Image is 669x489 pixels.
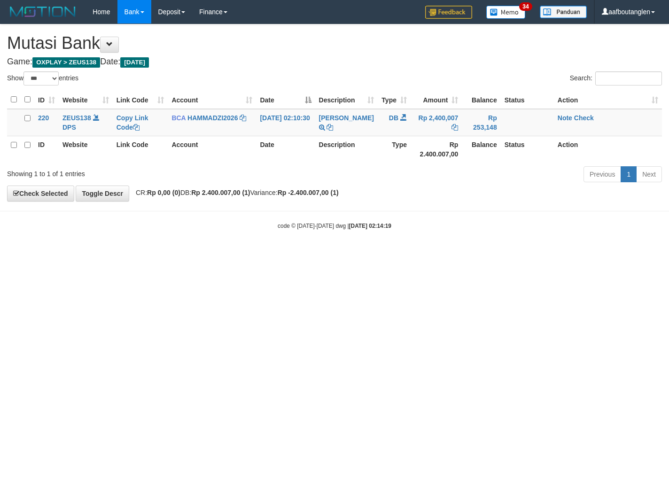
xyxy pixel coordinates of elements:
[315,136,378,163] th: Description
[501,136,554,163] th: Status
[486,6,526,19] img: Button%20Memo.svg
[7,186,74,202] a: Check Selected
[76,186,129,202] a: Toggle Descr
[59,91,113,109] th: Website: activate to sort column ascending
[256,136,315,163] th: Date
[7,71,78,85] label: Show entries
[23,71,59,85] select: Showentries
[171,114,186,122] span: BCA
[32,57,100,68] span: OXPLAY > ZEUS138
[315,91,378,109] th: Description: activate to sort column ascending
[168,91,256,109] th: Account: activate to sort column ascending
[378,136,411,163] th: Type
[240,114,246,122] a: Copy HAMMADZI2026 to clipboard
[411,109,462,136] td: Rp 2,400,007
[462,91,500,109] th: Balance
[570,71,662,85] label: Search:
[7,57,662,67] h4: Game: Date:
[113,136,168,163] th: Link Code
[554,91,662,109] th: Action: activate to sort column ascending
[574,114,594,122] a: Check
[113,91,168,109] th: Link Code: activate to sort column ascending
[120,57,149,68] span: [DATE]
[378,91,411,109] th: Type: activate to sort column ascending
[327,124,333,131] a: Copy MARWATI to clipboard
[59,136,113,163] th: Website
[519,2,532,11] span: 34
[62,114,91,122] a: ZEUS138
[501,91,554,109] th: Status
[131,189,339,196] span: CR: DB: Variance:
[278,189,339,196] strong: Rp -2.400.007,00 (1)
[7,5,78,19] img: MOTION_logo.png
[147,189,180,196] strong: Rp 0,00 (0)
[411,136,462,163] th: Rp 2.400.007,00
[425,6,472,19] img: Feedback.jpg
[256,91,315,109] th: Date: activate to sort column descending
[34,136,59,163] th: ID
[540,6,587,18] img: panduan.png
[411,91,462,109] th: Amount: activate to sort column ascending
[462,136,500,163] th: Balance
[34,91,59,109] th: ID: activate to sort column ascending
[187,114,238,122] a: HAMMADZI2026
[278,223,391,229] small: code © [DATE]-[DATE] dwg |
[583,166,621,182] a: Previous
[117,114,148,131] a: Copy Link Code
[389,114,398,122] span: DB
[636,166,662,182] a: Next
[7,165,272,179] div: Showing 1 to 1 of 1 entries
[191,189,250,196] strong: Rp 2.400.007,00 (1)
[38,114,49,122] span: 220
[59,109,113,136] td: DPS
[7,34,662,53] h1: Mutasi Bank
[554,136,662,163] th: Action
[595,71,662,85] input: Search:
[621,166,637,182] a: 1
[558,114,572,122] a: Note
[256,109,315,136] td: [DATE] 02:10:30
[451,124,458,131] a: Copy Rp 2,400,007 to clipboard
[319,114,374,122] a: [PERSON_NAME]
[349,223,391,229] strong: [DATE] 02:14:19
[168,136,256,163] th: Account
[462,109,500,136] td: Rp 253,148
